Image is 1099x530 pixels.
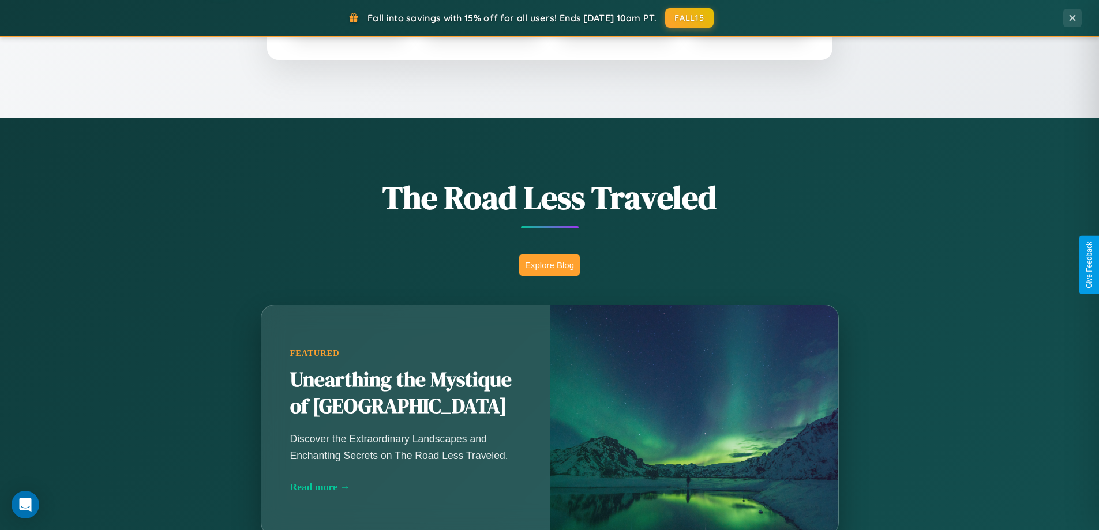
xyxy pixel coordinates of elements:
button: Explore Blog [519,254,580,276]
h2: Unearthing the Mystique of [GEOGRAPHIC_DATA] [290,367,521,420]
p: Discover the Extraordinary Landscapes and Enchanting Secrets on The Road Less Traveled. [290,431,521,463]
div: Featured [290,348,521,358]
h1: The Road Less Traveled [204,175,896,220]
div: Open Intercom Messenger [12,491,39,518]
div: Read more → [290,481,521,493]
button: FALL15 [665,8,714,28]
span: Fall into savings with 15% off for all users! Ends [DATE] 10am PT. [367,12,657,24]
div: Give Feedback [1085,242,1093,288]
